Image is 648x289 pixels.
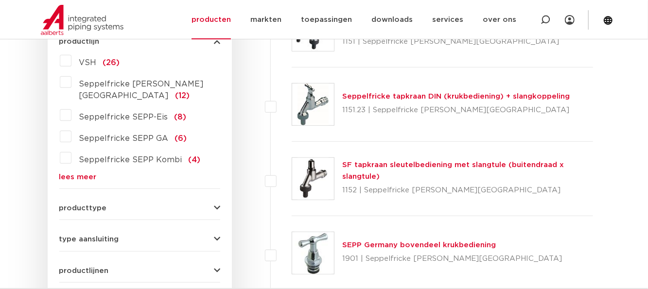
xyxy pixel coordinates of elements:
[292,84,334,125] img: Thumbnail for Seppelfricke tapkraan DIN (krukbediening) + slangkoppeling
[59,38,220,45] button: productlijn
[59,173,220,181] a: lees meer
[175,135,187,142] span: (6)
[342,102,570,118] p: 1151.23 | Seppelfricke [PERSON_NAME][GEOGRAPHIC_DATA]
[59,204,107,212] span: producttype
[292,232,334,274] img: Thumbnail for SEPP Germany bovendeel krukbediening
[79,113,168,121] span: Seppelfricke SEPP-Eis
[59,236,220,243] button: type aansluiting
[342,93,570,100] a: Seppelfricke tapkraan DIN (krukbediening) + slangkoppeling
[342,34,594,50] p: 1151 | Seppelfricke [PERSON_NAME][GEOGRAPHIC_DATA]
[59,267,109,274] span: productlijnen
[342,183,594,198] p: 1152 | Seppelfricke [PERSON_NAME][GEOGRAPHIC_DATA]
[175,113,187,121] span: (8)
[79,135,169,142] span: Seppelfricke SEPP GA
[342,251,562,267] p: 1901 | Seppelfricke [PERSON_NAME][GEOGRAPHIC_DATA]
[59,204,220,212] button: producttype
[103,59,120,67] span: (26)
[59,267,220,274] button: productlijnen
[189,156,201,164] span: (4)
[79,156,182,164] span: Seppelfricke SEPP Kombi
[292,158,334,200] img: Thumbnail for SF tapkraan sleutelbediening met slangtule (buitendraad x slangtule)
[79,80,204,100] span: Seppelfricke [PERSON_NAME][GEOGRAPHIC_DATA]
[342,241,496,249] a: SEPP Germany bovendeel krukbediening
[59,236,119,243] span: type aansluiting
[175,92,190,100] span: (12)
[59,38,100,45] span: productlijn
[79,59,97,67] span: VSH
[342,161,564,180] a: SF tapkraan sleutelbediening met slangtule (buitendraad x slangtule)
